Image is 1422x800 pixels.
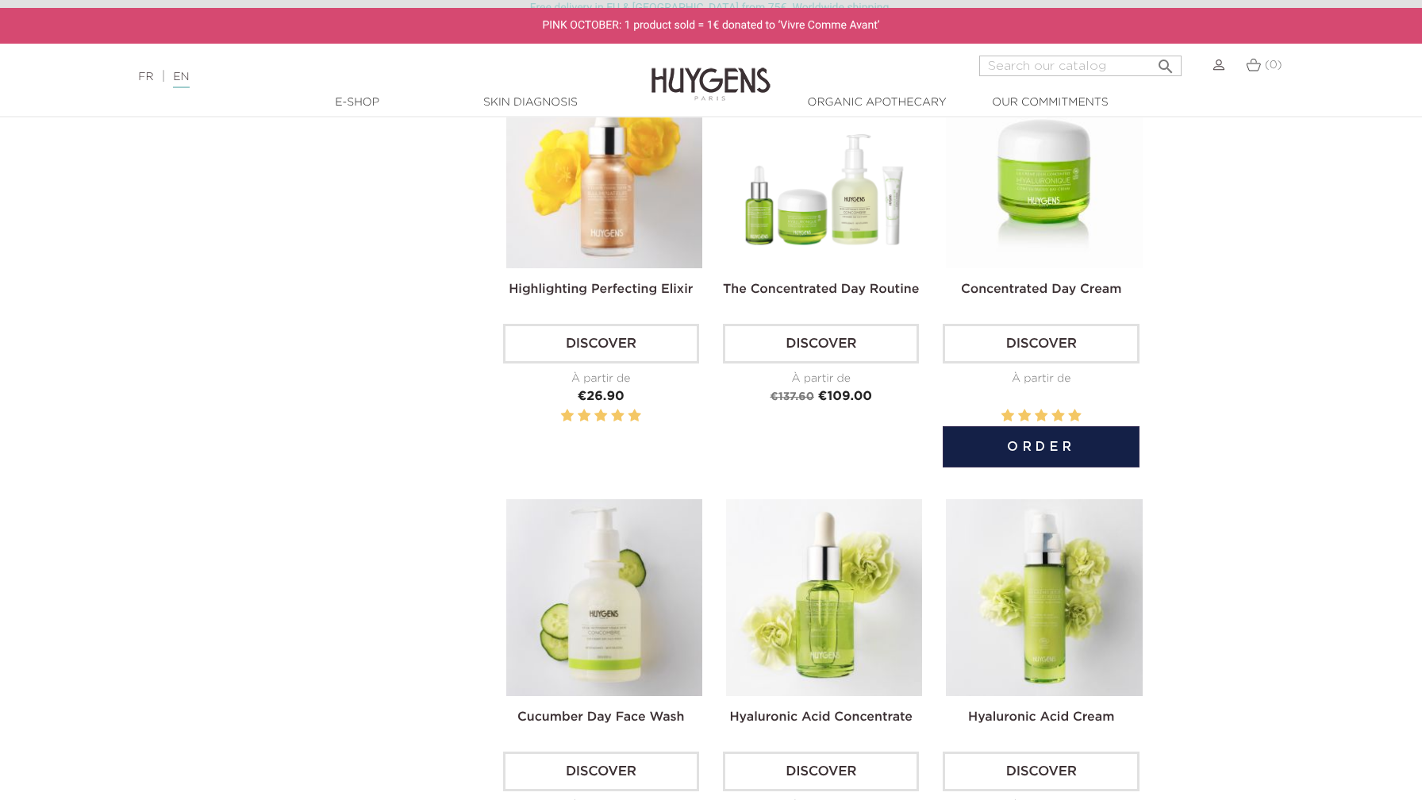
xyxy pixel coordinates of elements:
img: Hyaluronic Acid Concentrate [726,499,922,695]
label: 2 [1018,406,1031,426]
i:  [1156,52,1175,71]
label: 4 [611,406,624,426]
span: €109.00 [818,390,872,403]
div: À partir de [723,371,919,387]
a: Discover [723,752,919,791]
img: The Concentrated Day Routine [726,72,922,268]
a: The Concentrated Day Routine [723,283,919,296]
label: 1 [561,406,574,426]
a: E-Shop [278,94,436,111]
span: (0) [1265,60,1282,71]
div: À partir de [943,371,1139,387]
a: Discover [503,752,699,791]
div: À partir de [503,371,699,387]
img: Cucumber Day Face Wash [506,499,702,695]
a: Discover [723,324,919,363]
label: 5 [1068,406,1081,426]
a: Discover [943,752,1139,791]
label: 1 [1001,406,1014,426]
label: 5 [628,406,640,426]
button: Order [943,426,1139,467]
div: | [130,67,580,87]
label: 2 [578,406,590,426]
a: Organic Apothecary [797,94,956,111]
a: Concentrated Day Cream [961,283,1121,296]
img: Hyaluronic Acid Cream [946,499,1142,695]
img: Highlighting Perfecting Elixir [506,72,702,268]
input: Search [979,56,1182,76]
button:  [1151,51,1180,72]
a: Our commitments [970,94,1129,111]
a: Discover [503,324,699,363]
a: EN [173,71,189,88]
a: Cucumber Day Face Wash [517,711,685,724]
img: Huygens [651,42,771,103]
a: FR [138,71,153,83]
a: Hyaluronic Acid Concentrate [729,711,913,724]
a: Hyaluronic Acid Cream [968,711,1114,724]
label: 4 [1051,406,1064,426]
span: €137.60 [770,391,813,402]
a: Discover [943,324,1139,363]
label: 3 [1035,406,1047,426]
span: €26.90 [578,390,625,403]
a: Skin Diagnosis [451,94,609,111]
a: Highlighting Perfecting Elixir [509,283,693,296]
label: 3 [594,406,607,426]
